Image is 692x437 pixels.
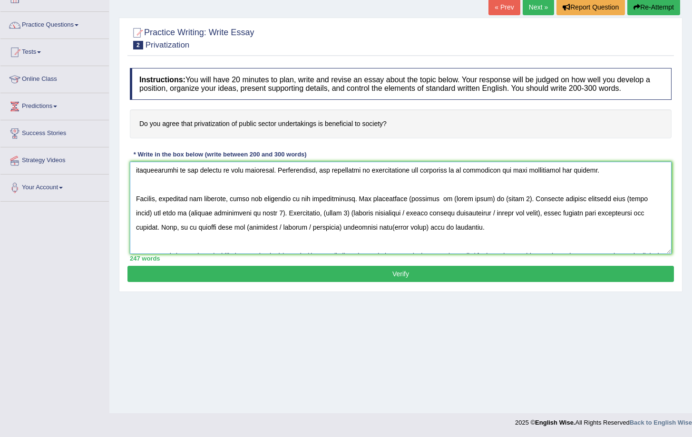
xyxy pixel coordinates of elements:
[127,266,674,282] button: Verify
[130,150,310,159] div: * Write in the box below (write between 200 and 300 words)
[0,39,109,63] a: Tests
[0,120,109,144] a: Success Stories
[0,147,109,171] a: Strategy Videos
[630,419,692,426] a: Back to English Wise
[0,175,109,198] a: Your Account
[535,419,575,426] strong: English Wise.
[130,254,672,263] div: 247 words
[130,26,254,49] h2: Practice Writing: Write Essay
[0,66,109,90] a: Online Class
[0,93,109,117] a: Predictions
[133,41,143,49] span: 2
[130,109,672,138] h4: Do you agree that privatization of public sector undertakings is beneficial to society?
[130,68,672,100] h4: You will have 20 minutes to plan, write and revise an essay about the topic below. Your response ...
[139,76,185,84] b: Instructions:
[146,40,190,49] small: Privatization
[515,413,692,427] div: 2025 © All Rights Reserved
[0,12,109,36] a: Practice Questions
